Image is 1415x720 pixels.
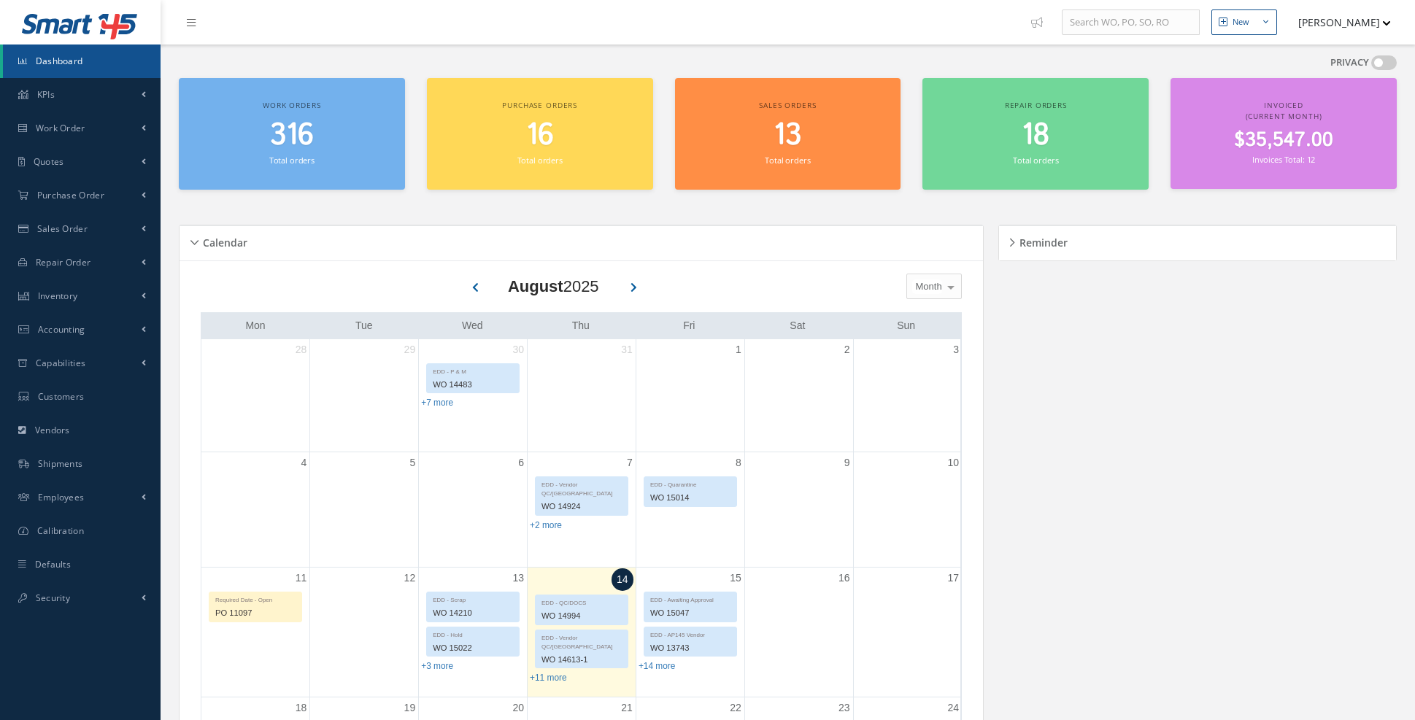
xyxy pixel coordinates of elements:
[639,661,676,671] a: Show 14 more events
[198,232,247,249] h5: Calendar
[636,567,744,697] td: August 15, 2025
[35,424,70,436] span: Vendors
[528,339,636,452] td: July 31, 2025
[644,605,736,622] div: WO 15047
[401,339,419,360] a: July 29, 2025
[293,339,310,360] a: July 28, 2025
[459,317,486,335] a: Wednesday
[1062,9,1200,36] input: Search WO, PO, SO, RO
[38,390,85,403] span: Customers
[508,277,563,295] b: August
[1005,100,1067,110] span: Repair orders
[853,452,962,568] td: August 10, 2025
[853,339,962,452] td: August 3, 2025
[509,697,527,719] a: August 20, 2025
[569,317,593,335] a: Thursday
[530,520,562,530] a: Show 2 more events
[38,290,78,302] span: Inventory
[841,452,853,473] a: August 9, 2025
[1234,126,1333,155] span: $35,547.00
[536,608,628,624] div: WO 14994
[644,592,736,605] div: EDD - Awaiting Approval
[1252,154,1315,165] small: Invoices Total: 12
[427,364,519,376] div: EDD - P & M
[536,651,628,668] div: WO 14613-1
[787,317,808,335] a: Saturday
[502,100,577,110] span: Purchase orders
[509,339,527,360] a: July 30, 2025
[517,155,563,166] small: Total orders
[636,339,744,452] td: August 1, 2025
[530,673,567,683] a: Show 11 more events
[836,697,853,719] a: August 23, 2025
[36,55,83,67] span: Dashboard
[3,44,161,78] a: Dashboard
[644,477,736,489] div: EDD - Quarantine
[612,568,633,591] a: August 14, 2025
[744,567,853,697] td: August 16, 2025
[528,452,636,568] td: August 7, 2025
[427,78,653,190] a: Purchase orders 16 Total orders
[427,592,519,605] div: EDD - Scrap
[727,697,744,719] a: August 22, 2025
[35,558,71,570] span: Defaults
[242,317,268,335] a: Monday
[1246,111,1322,121] span: (Current Month)
[1015,232,1068,249] h5: Reminder
[636,452,744,568] td: August 8, 2025
[744,339,853,452] td: August 2, 2025
[310,339,419,452] td: July 29, 2025
[1233,16,1249,28] div: New
[419,339,528,452] td: July 30, 2025
[733,452,744,473] a: August 8, 2025
[201,567,310,697] td: August 11, 2025
[680,317,698,335] a: Friday
[944,452,962,473] a: August 10, 2025
[774,115,801,156] span: 13
[36,592,70,604] span: Security
[944,568,962,589] a: August 17, 2025
[269,155,315,166] small: Total orders
[263,100,320,110] span: Work orders
[853,567,962,697] td: August 17, 2025
[528,567,636,697] td: August 14, 2025
[37,524,84,537] span: Calibration
[37,222,88,235] span: Sales Order
[618,697,636,719] a: August 21, 2025
[727,568,744,589] a: August 15, 2025
[733,339,744,360] a: August 1, 2025
[526,115,554,156] span: 16
[36,357,86,369] span: Capabilities
[1013,155,1058,166] small: Total orders
[352,317,376,335] a: Tuesday
[37,189,104,201] span: Purchase Order
[201,339,310,452] td: July 28, 2025
[1330,55,1369,70] label: PRIVACY
[509,568,527,589] a: August 13, 2025
[270,115,314,156] span: 316
[950,339,962,360] a: August 3, 2025
[618,339,636,360] a: July 31, 2025
[38,457,83,470] span: Shipments
[894,317,918,335] a: Sunday
[1022,115,1049,156] span: 18
[759,100,816,110] span: Sales orders
[427,627,519,640] div: EDD - Hold
[644,627,736,640] div: EDD - AP145 Vendor
[1211,9,1277,35] button: New
[310,452,419,568] td: August 5, 2025
[644,489,736,506] div: WO 15014
[427,376,519,393] div: WO 14483
[421,398,453,408] a: Show 7 more events
[744,452,853,568] td: August 9, 2025
[401,697,419,719] a: August 19, 2025
[421,661,453,671] a: Show 3 more events
[1171,78,1397,189] a: Invoiced (Current Month) $35,547.00 Invoices Total: 12
[841,339,853,360] a: August 2, 2025
[209,605,301,622] div: PO 11097
[209,592,301,605] div: Required Date - Open
[298,452,310,473] a: August 4, 2025
[765,155,810,166] small: Total orders
[1264,100,1303,110] span: Invoiced
[293,568,310,589] a: August 11, 2025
